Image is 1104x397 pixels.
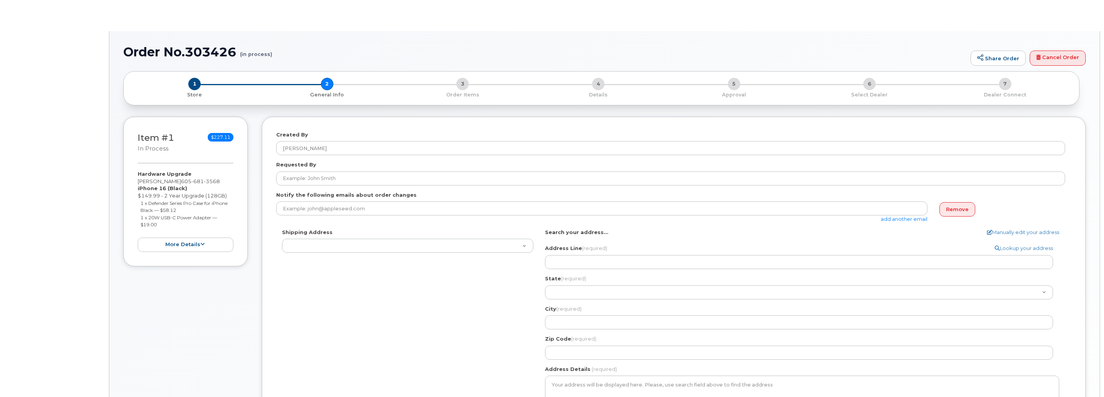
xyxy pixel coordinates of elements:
span: $227.11 [208,133,233,142]
a: Lookup your address [995,245,1053,252]
label: Search your address... [545,229,608,236]
h1: Order No.303426 [123,45,967,59]
a: Share Order [971,51,1026,66]
label: Address Line [545,245,607,252]
div: [PERSON_NAME] $149.99 - 2 Year Upgrade (128GB) [138,170,233,252]
span: 605 [181,178,220,184]
a: 1 Store [130,90,259,98]
span: (required) [556,306,582,312]
a: add another email [881,216,927,222]
small: 1 x Defender Series Pro Case for iPhone Black — $58.12 [140,200,228,213]
strong: iPhone 16 (Black) [138,185,187,191]
label: Shipping Address [282,229,333,236]
h3: Item #1 [138,133,174,153]
input: Example: john@appleseed.com [276,201,927,215]
span: 1 [188,78,201,90]
button: more details [138,238,233,252]
input: Example: John Smith [276,171,1065,185]
a: Cancel Order [1030,51,1086,66]
span: 681 [191,178,204,184]
a: Manually edit your address [987,229,1059,236]
span: 3568 [204,178,220,184]
label: State [545,275,586,282]
strong: Hardware Upgrade [138,171,191,177]
label: Address Details [545,366,591,373]
label: Requested By [276,161,316,168]
p: Store [133,91,256,98]
span: (required) [592,366,617,372]
span: (required) [571,336,596,342]
span: (required) [582,245,607,251]
span: (required) [561,275,586,282]
small: (in process) [240,45,272,57]
label: City [545,305,582,313]
label: Created By [276,131,308,138]
label: Notify the following emails about order changes [276,191,417,199]
a: Remove [939,202,975,217]
small: in process [138,145,168,152]
label: Zip Code [545,335,596,343]
small: 1 x 20W USB-C Power Adapter — $19.00 [140,215,217,228]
